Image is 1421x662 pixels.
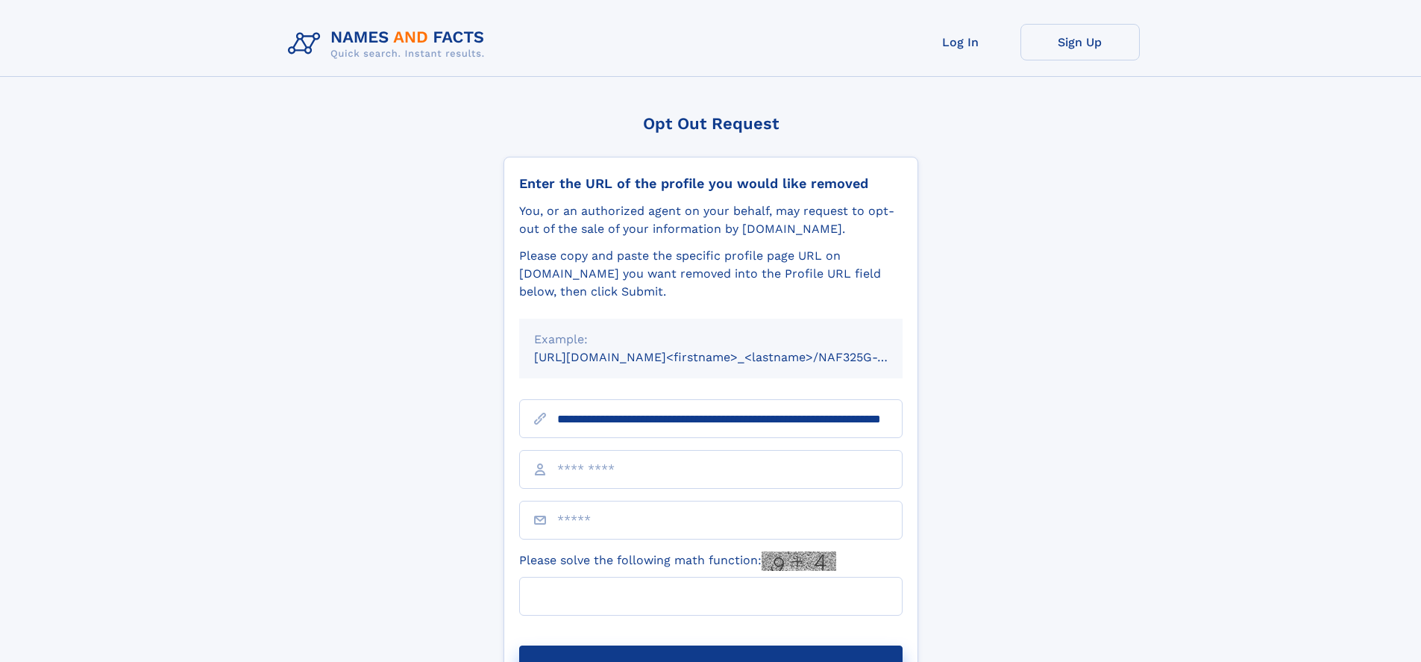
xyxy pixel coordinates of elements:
[282,24,497,64] img: Logo Names and Facts
[1020,24,1140,60] a: Sign Up
[519,202,903,238] div: You, or an authorized agent on your behalf, may request to opt-out of the sale of your informatio...
[519,247,903,301] div: Please copy and paste the specific profile page URL on [DOMAIN_NAME] you want removed into the Pr...
[901,24,1020,60] a: Log In
[534,350,931,364] small: [URL][DOMAIN_NAME]<firstname>_<lastname>/NAF325G-xxxxxxxx
[519,552,836,571] label: Please solve the following math function:
[519,175,903,192] div: Enter the URL of the profile you would like removed
[534,331,888,349] div: Example:
[504,114,918,133] div: Opt Out Request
